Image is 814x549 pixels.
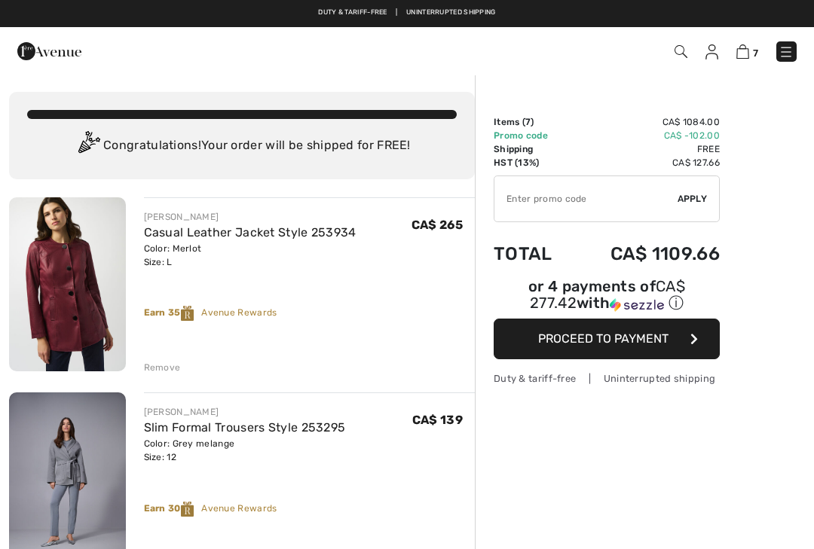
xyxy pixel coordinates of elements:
[675,45,687,58] img: Search
[144,502,476,517] div: Avenue Rewards
[538,331,669,346] span: Proceed to Payment
[494,142,572,156] td: Shipping
[17,36,81,66] img: 1ère Avenue
[144,420,346,435] a: Slim Formal Trousers Style 253295
[144,361,181,374] div: Remove
[494,279,720,319] div: or 4 payments ofCA$ 277.42withSezzle Click to learn more about Sezzle
[181,502,194,517] img: Reward-Logo.svg
[572,142,720,156] td: Free
[494,176,678,221] input: Promo code
[494,371,720,386] div: Duty & tariff-free | Uninterrupted shipping
[705,44,718,59] img: My Info
[753,47,758,59] span: 7
[9,197,126,371] img: Casual Leather Jacket Style 253934
[494,319,720,359] button: Proceed to Payment
[494,156,572,169] td: HST (13%)
[494,228,572,279] td: Total
[494,279,720,313] div: or 4 payments of with
[736,42,758,60] a: 7
[494,129,572,142] td: Promo code
[530,277,685,312] span: CA$ 277.42
[572,129,720,142] td: CA$ -102.00
[144,306,476,321] div: Avenue Rewards
[678,192,708,206] span: Apply
[73,131,103,161] img: Congratulation2.svg
[144,437,346,464] div: Color: Grey melange Size: 12
[494,115,572,129] td: Items ( )
[736,44,749,59] img: Shopping Bag
[144,225,357,239] a: Casual Leather Jacket Style 253934
[572,115,720,129] td: CA$ 1084.00
[525,117,531,127] span: 7
[144,503,202,514] strong: Earn 30
[144,307,202,318] strong: Earn 35
[144,210,357,224] div: [PERSON_NAME]
[572,156,720,169] td: CA$ 127.66
[572,228,720,279] td: CA$ 1109.66
[412,218,463,232] span: CA$ 265
[144,405,346,419] div: [PERSON_NAME]
[17,43,81,57] a: 1ère Avenue
[412,413,463,427] span: CA$ 139
[610,298,664,312] img: Sezzle
[144,242,357,269] div: Color: Merlot Size: L
[181,306,194,321] img: Reward-Logo.svg
[779,44,794,59] img: Menu
[27,131,457,161] div: Congratulations! Your order will be shipped for FREE!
